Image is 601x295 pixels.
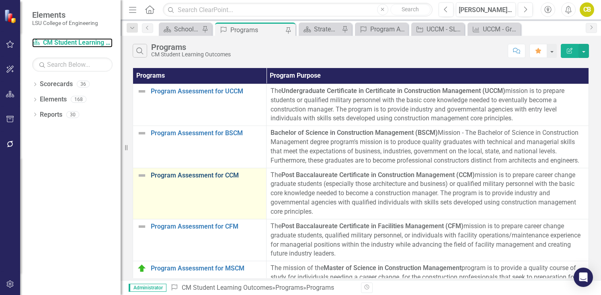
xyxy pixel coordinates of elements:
div: Programs [151,43,231,52]
td: Double-Click to Edit Right Click for Context Menu [133,219,267,261]
button: CB [580,2,594,17]
td: Double-Click to Edit Right Click for Context Menu [133,261,267,294]
p: The mission is to prepare students or qualified military personnel with the basic core knowledge ... [271,87,585,123]
div: 36 [77,81,90,88]
td: Double-Click to Edit Right Click for Context Menu [133,84,267,126]
div: Programs [306,284,334,291]
strong: Post Baccalaureate Certificate in Facilities Management (CFM) [281,222,464,230]
a: School of Construction - Goals/Objectives/Initiatives [161,24,200,34]
div: [PERSON_NAME] 2024 [459,5,513,15]
span: Administrator [129,284,166,292]
a: Program Assessment for CCM [151,172,262,179]
div: CM Student Learning Outcomes [151,52,231,58]
a: Elements [40,95,67,104]
span: Search [402,6,419,12]
a: Program Assessment for BSCM [151,130,262,137]
a: Programs [275,284,303,291]
td: Double-Click to Edit [267,126,589,168]
a: Scorecards [40,80,73,89]
strong: Bachelor of Science in Construction Management (BSCM) [271,129,438,136]
div: 168 [71,96,86,103]
img: At or Above Plan [137,264,147,273]
span: Elements [32,10,98,20]
p: The mission of the program is to provide a quality course of study for individuals needing a care... [271,264,585,291]
strong: Undergraduate Certificate in Certificate in Construction Management (UCCM) [281,87,505,95]
p: Mission - The Bachelor of Science in Construction Management degree program's mission is to produ... [271,128,585,165]
button: Search [390,4,431,15]
div: UCCM - Graduate Exit Survey (Indirect; Program SLOs 1-4) [483,24,519,34]
td: Double-Click to Edit [267,261,589,294]
img: Not Defined [137,222,147,231]
td: Double-Click to Edit [267,219,589,261]
td: Double-Click to Edit Right Click for Context Menu [133,126,267,168]
p: The mission is to prepare career change graduate students (especially those architecture and busi... [271,171,585,217]
img: Not Defined [137,128,147,138]
div: 30 [66,111,79,118]
img: ClearPoint Strategy [4,9,18,23]
div: UCCM - SLO 1 Understand methods, materials, and equipment used in construction [427,24,462,34]
input: Search Below... [32,58,113,72]
a: UCCM - SLO 1 Understand methods, materials, and equipment used in construction [413,24,462,34]
a: CM Student Learning Outcomes [182,284,272,291]
a: Program Assessment for CFM [151,223,262,230]
button: [PERSON_NAME] 2024 [456,2,516,17]
div: Program Assessment for UCCM [370,24,406,34]
td: Double-Click to Edit [267,84,589,126]
td: Double-Click to Edit Right Click for Context Menu [133,168,267,219]
input: Search ClearPoint... [163,3,432,17]
div: Strategic Plan [DATE]-[DATE] [314,24,340,34]
small: LSU College of Engineering [32,20,98,26]
div: Programs [230,25,283,35]
div: Open Intercom Messenger [574,268,593,287]
div: School of Construction - Goals/Objectives/Initiatives [174,24,200,34]
img: Not Defined [137,87,147,96]
strong: Master of Science in Construction Management [324,264,462,272]
a: UCCM - Graduate Exit Survey (Indirect; Program SLOs 1-4) [470,24,519,34]
td: Double-Click to Edit [267,168,589,219]
p: The mission is to p [271,222,585,258]
a: Program Assessment for MSCM [151,265,262,272]
strong: Post Baccalaureate Certificate in Construction Management (CCM) [281,171,475,179]
img: Not Defined [137,171,147,180]
a: Program Assessment for UCCM [357,24,406,34]
div: » » [170,283,355,293]
a: Reports [40,110,62,120]
a: Strategic Plan [DATE]-[DATE] [301,24,340,34]
a: Program Assessment for UCCM [151,88,262,95]
a: CM Student Learning Outcomes [32,38,113,47]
